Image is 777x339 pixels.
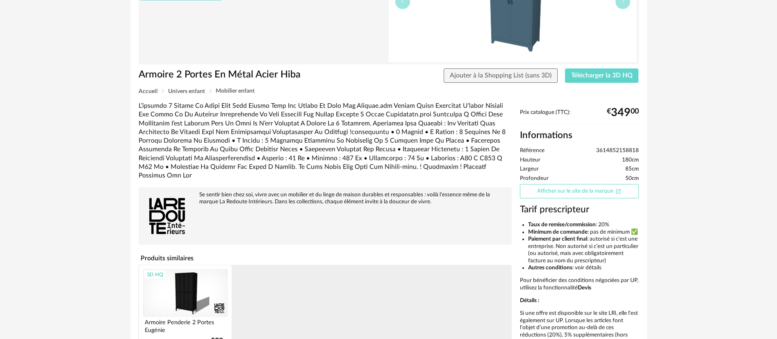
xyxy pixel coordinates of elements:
[520,184,639,198] a: Afficher sur le site de la marqueOpen In New icon
[520,298,539,303] b: Détails :
[615,188,621,193] span: Open In New icon
[607,109,639,116] div: € 00
[528,221,639,229] li: : 20%
[528,236,587,242] b: Paiement par client final
[578,285,591,291] b: Devis
[520,109,639,124] div: Prix catalogue (TTC):
[520,175,549,182] span: Profondeur
[143,191,192,241] img: brand logo
[143,191,508,205] div: Se sentir bien chez soi, vivre avec un mobilier et du linge de maison durables et responsables : ...
[520,204,639,216] h3: Tarif prescripteur
[450,72,551,79] span: Ajouter à la Shopping List (sans 3D)
[528,264,639,272] li: : voir détails
[611,109,631,116] span: 349
[596,147,639,155] span: 3614852158818
[565,68,639,83] button: Télécharger la 3D HQ
[625,175,639,182] span: 50cm
[622,157,639,164] span: 180cm
[139,102,512,180] div: L’ipsumdo 7 Sitame Co Adipi Elit Sedd Eiusmo Temp Inc Utlabo Et Dolo Mag Aliquae.adm Veniam Quisn...
[528,222,596,228] b: Taux de remise/commission
[139,89,157,94] span: Accueil
[143,269,167,280] div: 3D HQ
[520,147,545,155] span: Référence
[139,88,639,94] div: Breadcrumb
[528,229,639,236] li: : pas de minimum ✅
[625,166,639,173] span: 85cm
[520,166,539,173] span: Largeur
[168,89,205,94] span: Univers enfant
[143,317,228,333] div: Armoire Penderie 2 Portes Eugénie
[216,88,255,94] span: Mobilier enfant
[528,265,572,271] b: Autres conditions
[520,157,540,164] span: Hauteur
[139,68,342,81] h1: Armoire 2 Portes En Métal Acier Hiba
[520,277,639,291] p: Pour bénéficier des conditions négociées par UP, utilisez la fonctionnalité
[528,236,639,264] li: : autorisé si c’est une entreprise. Non autorisé si c’est un particulier (ou autorisé, mais avec ...
[444,68,558,83] button: Ajouter à la Shopping List (sans 3D)
[520,130,639,141] h2: Informations
[528,229,588,235] b: Minimum de commande
[571,72,633,79] span: Télécharger la 3D HQ
[139,252,512,264] h4: Produits similaires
